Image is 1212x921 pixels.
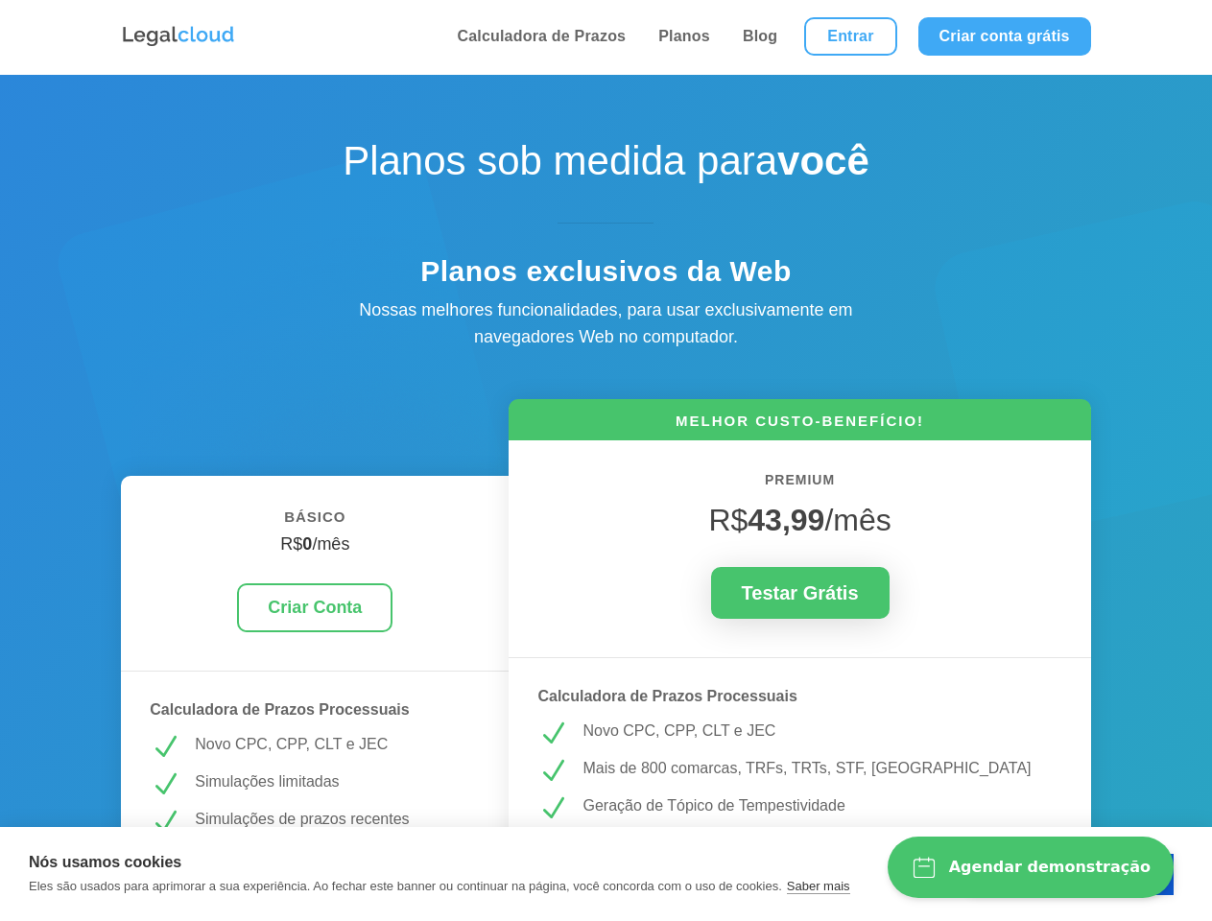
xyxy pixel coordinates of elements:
strong: 43,99 [748,503,824,537]
span: N [537,793,568,824]
h4: R$ /mês [150,534,480,565]
h6: MELHOR CUSTO-BENEFÍCIO! [509,411,1090,440]
strong: Calculadora de Prazos Processuais [150,701,409,718]
h6: PREMIUM [537,469,1061,502]
span: N [150,732,180,763]
p: Mais de 800 comarcas, TRFs, TRTs, STF, [GEOGRAPHIC_DATA] [582,756,1061,781]
p: Simulações de prazos recentes [195,807,480,832]
p: Novo CPC, CPP, CLT e JEC [582,719,1061,744]
strong: 0 [302,534,312,554]
a: Testar Grátis [711,567,890,619]
p: Simulações limitadas [195,769,480,794]
span: R$ /mês [708,503,891,537]
span: N [537,756,568,787]
strong: Calculadora de Prazos Processuais [537,688,796,704]
strong: você [777,138,869,183]
a: Entrar [804,17,896,56]
div: Nossas melhores funcionalidades, para usar exclusivamente em navegadores Web no computador. [318,296,893,352]
p: Novo CPC, CPP, CLT e JEC [195,732,480,757]
p: Eles são usados para aprimorar a sua experiência. Ao fechar este banner ou continuar na página, v... [29,879,782,893]
span: N [150,769,180,800]
span: N [150,807,180,838]
h4: Planos exclusivos da Web [270,254,941,298]
img: Logo da Legalcloud [121,24,236,49]
a: Criar Conta [237,583,392,632]
span: N [537,719,568,749]
a: Criar conta grátis [918,17,1091,56]
a: Saber mais [787,879,850,894]
strong: Nós usamos cookies [29,854,181,870]
h1: Planos sob medida para [270,137,941,195]
p: Geração de Tópico de Tempestividade [582,793,1061,818]
h6: BÁSICO [150,505,480,539]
